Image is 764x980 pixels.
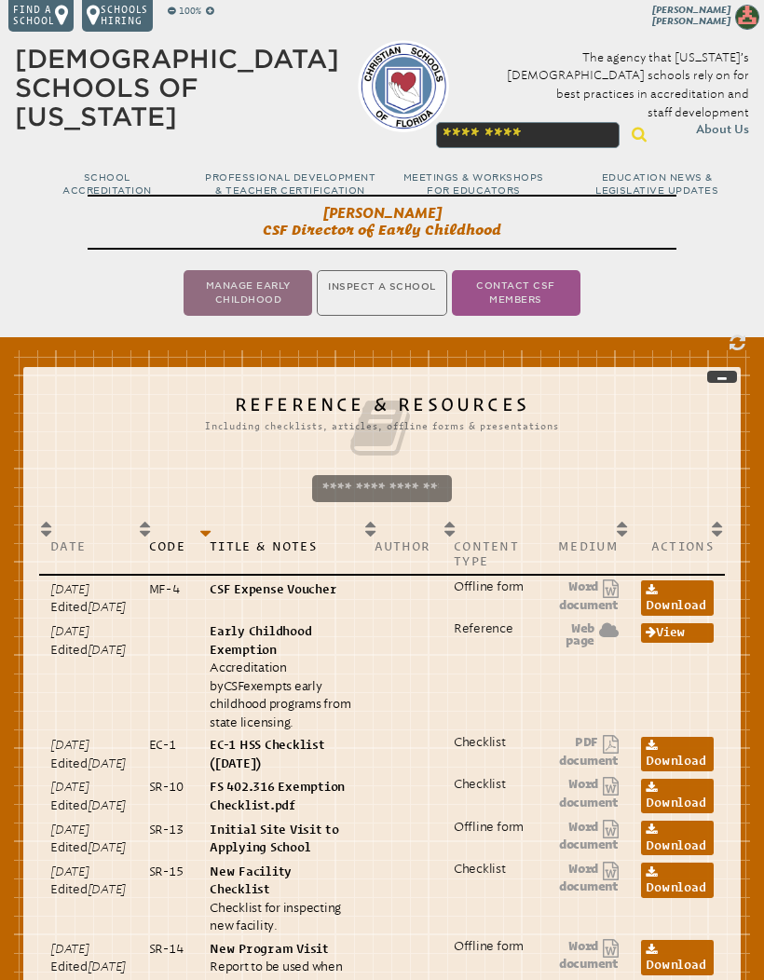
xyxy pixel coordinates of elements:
[641,737,714,771] a: Download
[454,940,531,954] p: Offline form
[149,580,187,599] p: MF-4
[149,940,187,959] p: SR-14
[641,580,714,615] a: Download
[149,863,187,881] p: SR-15
[210,539,351,554] p: Title & Notes
[454,622,531,636] p: Reference
[454,778,531,792] p: Checklist
[210,622,351,659] p: Early Childhood Exemption
[88,798,127,812] span: [DATE]
[50,864,89,878] span: [DATE]
[641,623,714,643] a: View
[50,942,89,956] span: [DATE]
[554,940,619,971] p: Word document
[554,580,619,611] p: Word document
[50,622,126,659] p: Edited
[39,393,725,461] h2: Reference & Resources
[696,121,749,140] span: About Us
[452,270,580,316] li: Contact CSF Members
[13,5,55,28] p: Find a school
[88,960,127,973] span: [DATE]
[358,40,449,131] img: csf-logo-web-colors.png
[210,940,351,959] p: New Program Visit
[88,756,127,770] span: [DATE]
[101,5,149,28] p: Schools Hiring
[184,270,312,316] li: Manage Early Childhood
[554,622,619,647] p: Web page
[149,778,187,796] p: SR-10
[50,821,126,857] p: Edited
[210,899,351,935] p: Checklist for inspecting new facility.
[641,821,714,855] a: Download
[263,222,501,238] span: CSF Director of Early Childhood
[50,736,126,772] p: Edited
[50,582,89,596] span: [DATE]
[554,778,619,809] p: Word document
[641,863,714,897] a: Download
[595,172,718,197] span: Education News & Legislative Updates
[554,821,619,851] p: Word document
[50,539,126,554] p: Date
[149,821,187,839] p: SR-13
[149,736,187,755] p: EC-1
[50,778,126,814] p: Edited
[50,823,89,837] span: [DATE]
[62,172,151,197] span: School Accreditation
[210,778,351,814] p: FS 402.316 Exemption Checklist.pdf
[454,863,531,877] p: Checklist
[554,539,619,554] p: Medium
[88,882,127,896] span: [DATE]
[149,539,187,554] p: Code
[177,5,204,19] p: 100%
[210,736,351,772] p: EC-1 HSS Checklist ([DATE])
[641,940,714,974] a: Download
[210,580,351,599] p: CSF Expense Voucher
[50,940,126,976] p: Edited
[403,172,544,197] span: Meetings & Workshops for Educators
[205,172,375,197] span: Professional Development & Teacher Certification
[50,780,89,794] span: [DATE]
[735,5,760,30] img: 49bbcbdda43b85faae72c18e5dffc780
[210,659,351,731] p: Accreditation by exempts early childhood programs from state licensing.
[454,539,531,570] p: Content Type
[454,736,531,750] p: Checklist
[224,679,243,693] span: CSF
[554,736,619,767] p: PDF document
[375,539,431,554] p: Author
[50,738,89,752] span: [DATE]
[641,539,714,554] p: Actions
[652,5,730,27] span: [PERSON_NAME] [PERSON_NAME]
[88,643,127,657] span: [DATE]
[454,821,531,835] p: Offline form
[88,600,127,614] span: [DATE]
[454,580,531,594] p: Offline form
[50,863,126,899] p: Edited
[88,840,127,854] span: [DATE]
[50,624,89,638] span: [DATE]
[210,821,351,857] p: Initial Site Visit to Applying School
[468,48,748,140] p: The agency that [US_STATE]’s [DEMOGRAPHIC_DATA] schools rely on for best practices in accreditati...
[641,779,714,813] a: Download
[210,863,351,899] p: New Facility Checklist
[50,580,126,617] p: Edited
[554,863,619,893] p: Word document
[15,44,339,131] a: [DEMOGRAPHIC_DATA] Schools of [US_STATE]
